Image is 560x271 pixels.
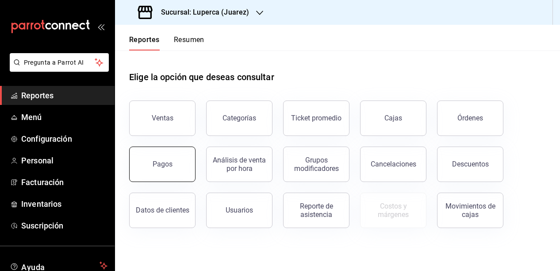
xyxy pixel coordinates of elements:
button: Descuentos [437,147,503,182]
button: Ticket promedio [283,101,349,136]
div: navigation tabs [129,35,204,50]
div: Reporte de asistencia [289,202,344,219]
button: Usuarios [206,193,272,228]
span: Personal [21,155,107,166]
div: Datos de clientes [136,206,189,214]
div: Órdenes [457,114,483,122]
button: Contrata inventarios para ver este reporte [360,193,426,228]
button: Pregunta a Parrot AI [10,53,109,72]
button: Ventas [129,101,196,136]
button: Movimientos de cajas [437,193,503,228]
span: Inventarios [21,198,107,210]
div: Cancelaciones [371,160,416,168]
button: Datos de clientes [129,193,196,228]
div: Costos y márgenes [366,202,421,219]
a: Pregunta a Parrot AI [6,64,109,74]
button: Análisis de venta por hora [206,147,272,182]
div: Cajas [384,114,402,122]
button: open_drawer_menu [97,23,104,30]
h1: Elige la opción que deseas consultar [129,70,274,84]
h3: Sucursal: Luperca (Juarez) [154,7,249,18]
div: Usuarios [226,206,253,214]
button: Reportes [129,35,160,50]
div: Ticket promedio [291,114,341,122]
button: Reporte de asistencia [283,193,349,228]
div: Categorías [222,114,256,122]
div: Ventas [152,114,173,122]
span: Ayuda [21,260,96,271]
div: Pagos [153,160,173,168]
button: Grupos modificadores [283,147,349,182]
span: Reportes [21,89,107,101]
div: Descuentos [452,160,489,168]
button: Categorías [206,101,272,136]
button: Resumen [174,35,204,50]
div: Grupos modificadores [289,156,344,173]
span: Suscripción [21,220,107,232]
div: Análisis de venta por hora [212,156,267,173]
div: Movimientos de cajas [443,202,498,219]
span: Configuración [21,133,107,145]
button: Cancelaciones [360,147,426,182]
button: Órdenes [437,101,503,136]
span: Facturación [21,176,107,188]
span: Menú [21,111,107,123]
span: Pregunta a Parrot AI [24,58,95,67]
button: Pagos [129,147,196,182]
button: Cajas [360,101,426,136]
